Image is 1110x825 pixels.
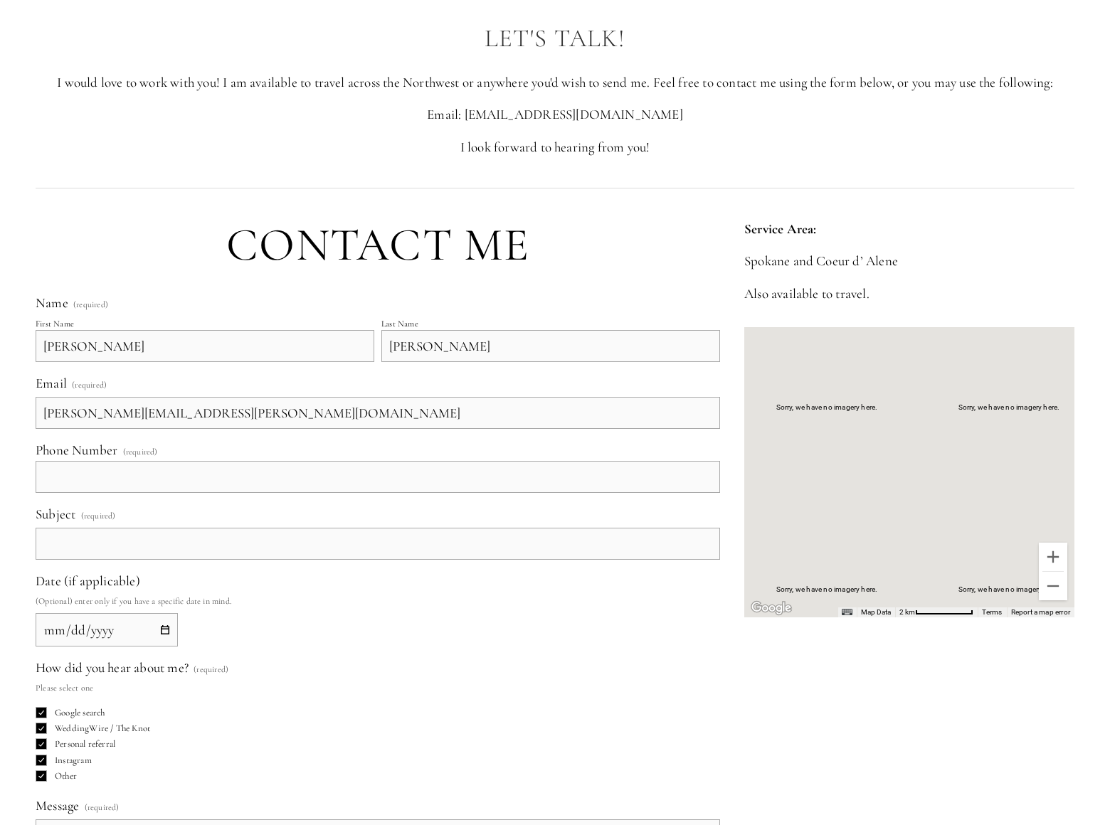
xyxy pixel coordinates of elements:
a: Terms [982,608,1003,616]
div: Last Name [381,319,418,329]
p: I would love to work with you! I am available to travel across the Northwest or anywhere you'd wi... [36,73,1074,92]
span: Personal referral [55,738,115,750]
button: Map Scale: 2 km per 78 pixels [895,607,978,617]
span: Message [36,797,79,814]
span: How did you hear about me? [36,659,189,676]
div: Zach Nichols Photography Spokane, United States [900,446,919,472]
p: Spokane and Coeur d’ Alene [744,252,1074,271]
span: Google search [55,707,105,718]
input: Personal referral [36,738,47,750]
div: First Name [36,319,74,329]
h1: Contact Me [36,220,720,271]
p: Also available to travel. [744,284,1074,304]
span: (required) [72,376,107,394]
span: (required) [81,506,116,525]
span: Subject [36,506,75,522]
span: WeddingWire / The Knot [55,723,150,734]
button: Map Data [861,607,891,617]
p: I look forward to hearing from you! [36,138,1074,157]
p: Please select one [36,678,228,697]
span: Name [36,294,68,311]
span: (required) [73,300,108,309]
span: Phone Number [36,442,117,458]
p: Email: [EMAIL_ADDRESS][DOMAIN_NAME] [36,105,1074,124]
a: Report a map error [1011,608,1070,616]
span: 2 km [899,608,915,616]
h2: Let's Talk! [36,25,1074,53]
span: (required) [123,447,158,456]
strong: Service Area: [744,220,816,237]
input: Instagram [36,755,47,766]
input: WeddingWire / The Knot [36,723,47,734]
span: Other [55,770,77,782]
input: Other [36,770,47,782]
button: Keyboard shortcuts [842,607,852,617]
span: (required) [194,660,228,678]
img: Google [748,599,795,617]
input: Google search [36,707,47,718]
span: (required) [85,798,120,816]
button: Zoom in [1039,543,1067,571]
span: Email [36,375,67,391]
button: Zoom out [1039,572,1067,600]
span: Date (if applicable) [36,573,140,589]
p: (Optional) enter only if you have a specific date in mind. [36,592,720,610]
span: Instagram [55,755,92,766]
a: Open this area in Google Maps (opens a new window) [748,599,795,617]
